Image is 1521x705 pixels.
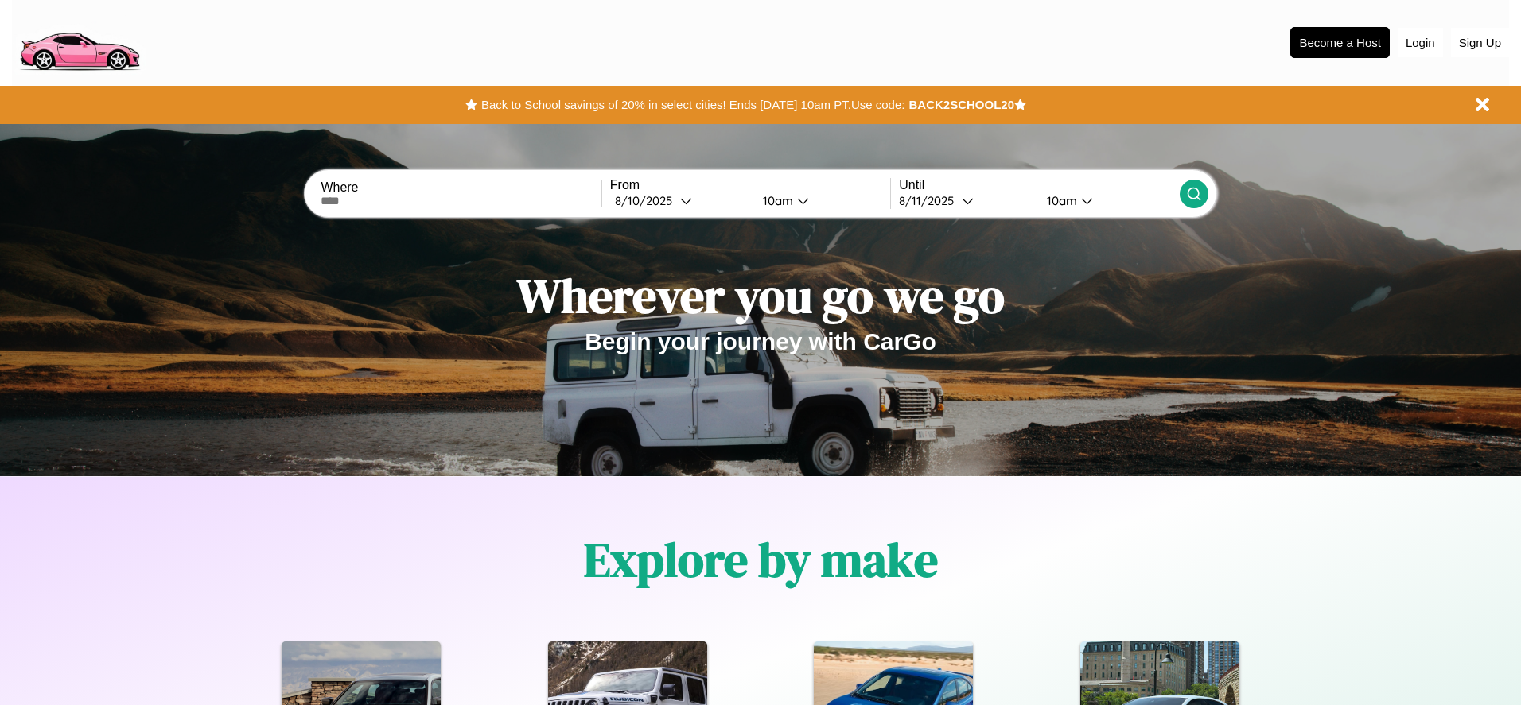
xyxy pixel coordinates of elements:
button: Sign Up [1451,28,1509,57]
button: 10am [1034,192,1179,209]
img: logo [12,8,146,75]
button: 10am [750,192,890,209]
div: 8 / 10 / 2025 [615,193,680,208]
label: From [610,178,890,192]
button: Back to School savings of 20% in select cities! Ends [DATE] 10am PT.Use code: [477,94,908,116]
button: 8/10/2025 [610,192,750,209]
div: 8 / 11 / 2025 [899,193,962,208]
div: 10am [1039,193,1081,208]
label: Until [899,178,1179,192]
h1: Explore by make [584,527,938,592]
label: Where [321,180,601,195]
button: Become a Host [1290,27,1390,58]
div: 10am [755,193,797,208]
button: Login [1398,28,1443,57]
b: BACK2SCHOOL20 [908,98,1014,111]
